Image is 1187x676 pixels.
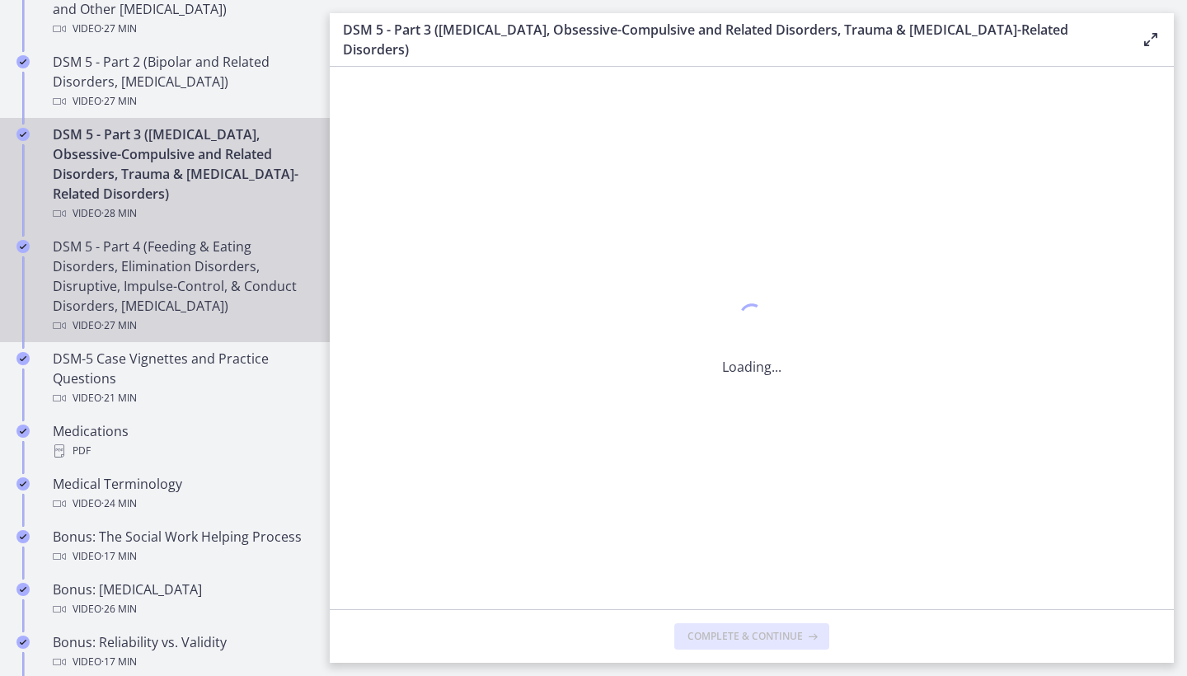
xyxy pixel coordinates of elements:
[674,623,829,650] button: Complete & continue
[16,55,30,68] i: Completed
[53,421,310,461] div: Medications
[101,316,137,336] span: · 27 min
[16,530,30,543] i: Completed
[53,527,310,566] div: Bonus: The Social Work Helping Process
[53,494,310,514] div: Video
[53,474,310,514] div: Medical Terminology
[53,580,310,619] div: Bonus: [MEDICAL_DATA]
[53,349,310,408] div: DSM-5 Case Vignettes and Practice Questions
[16,352,30,365] i: Completed
[53,52,310,111] div: DSM 5 - Part 2 (Bipolar and Related Disorders, [MEDICAL_DATA])
[53,204,310,223] div: Video
[16,477,30,491] i: Completed
[101,652,137,672] span: · 17 min
[101,204,137,223] span: · 28 min
[53,599,310,619] div: Video
[16,425,30,438] i: Completed
[53,124,310,223] div: DSM 5 - Part 3 ([MEDICAL_DATA], Obsessive-Compulsive and Related Disorders, Trauma & [MEDICAL_DAT...
[53,237,310,336] div: DSM 5 - Part 4 (Feeding & Eating Disorders, Elimination Disorders, Disruptive, Impulse-Control, &...
[53,92,310,111] div: Video
[53,316,310,336] div: Video
[101,92,137,111] span: · 27 min
[16,636,30,649] i: Completed
[53,547,310,566] div: Video
[53,632,310,672] div: Bonus: Reliability vs. Validity
[101,547,137,566] span: · 17 min
[101,19,137,39] span: · 27 min
[101,388,137,408] span: · 21 min
[16,583,30,596] i: Completed
[343,20,1114,59] h3: DSM 5 - Part 3 ([MEDICAL_DATA], Obsessive-Compulsive and Related Disorders, Trauma & [MEDICAL_DAT...
[687,630,803,643] span: Complete & continue
[53,652,310,672] div: Video
[16,240,30,253] i: Completed
[53,441,310,461] div: PDF
[53,388,310,408] div: Video
[101,599,137,619] span: · 26 min
[53,19,310,39] div: Video
[722,357,781,377] p: Loading...
[16,128,30,141] i: Completed
[722,299,781,337] div: 1
[101,494,137,514] span: · 24 min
